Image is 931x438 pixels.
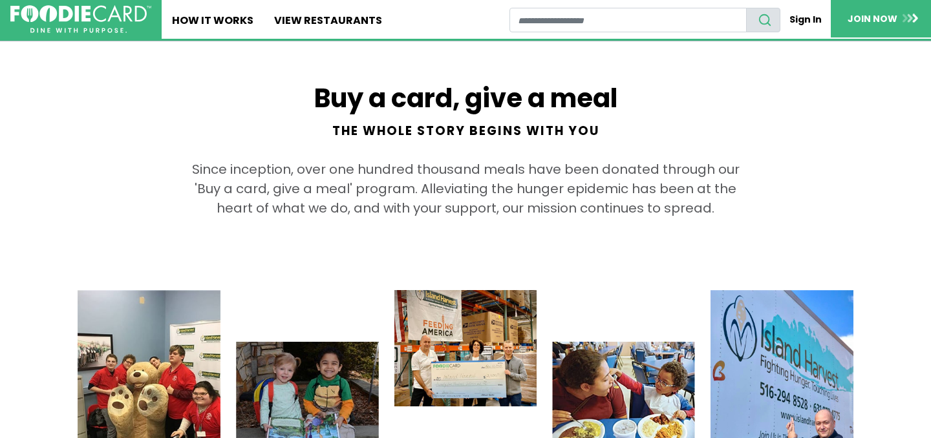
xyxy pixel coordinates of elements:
[746,8,780,32] button: search
[186,83,745,139] h1: Buy a card, give a meal
[509,8,747,32] input: restaurant search
[780,8,831,32] a: Sign In
[186,124,745,139] small: The whole story begins with you
[10,5,151,34] img: FoodieCard; Eat, Drink, Save, Donate
[186,160,745,218] p: Since inception, over one hundred thousand meals have been donated through our 'Buy a card, give ...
